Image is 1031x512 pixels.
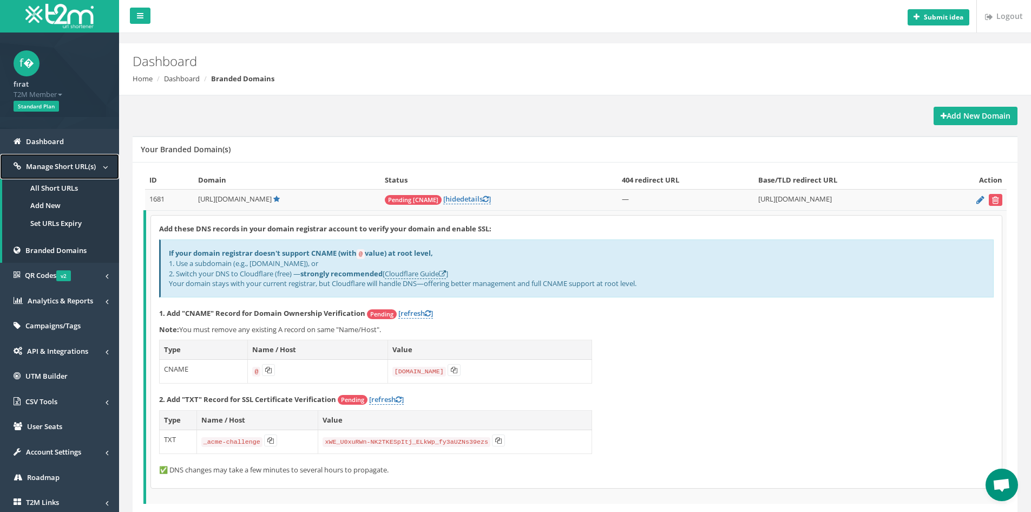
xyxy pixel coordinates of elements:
[159,465,994,475] p: ✅ DNS changes may take a few minutes to several hours to propagate.
[164,74,200,83] a: Dashboard
[300,269,383,278] b: strongly recommended
[26,497,59,507] span: T2M Links
[398,308,433,319] a: [refresh]
[14,50,40,76] span: f�
[618,190,754,211] td: —
[194,171,380,190] th: Domain
[159,224,491,234] strong: Add these DNS records in your domain registrar account to verify your domain and enable SSL:
[2,197,119,215] a: Add New
[14,101,59,112] span: Standard Plan
[273,194,280,204] a: Default
[56,270,71,281] span: v2
[25,397,57,406] span: CSV Tools
[198,194,272,204] span: [URL][DOMAIN_NAME]
[25,245,87,255] span: Branded Domains
[934,107,1017,125] a: Add New Domain
[133,54,868,68] h2: Dashboard
[133,74,153,83] a: Home
[26,161,96,171] span: Manage Short URL(s)
[201,437,262,447] code: _acme-challenge
[25,321,81,330] span: Campaigns/Tags
[160,359,248,383] td: CNAME
[385,269,446,279] a: Cloudflare Guide
[388,340,592,360] th: Value
[28,296,93,306] span: Analytics & Reports
[369,394,404,405] a: [refresh]
[25,270,71,280] span: QR Codes
[159,325,994,335] p: You must remove any existing A record on same "Name/Host".
[169,248,433,258] b: If your domain registrar doesn't support CNAME (with value) at root level,
[941,111,1010,121] strong: Add New Domain
[252,367,260,377] code: @
[754,171,935,190] th: Base/TLD redirect URL
[323,437,490,447] code: xWE_U0xuRWn-NK2TKESpItj_ELkWp_fy3aUZNs39ezs
[145,171,194,190] th: ID
[357,249,365,259] code: @
[196,411,318,430] th: Name / Host
[159,325,179,334] b: Note:
[27,422,62,431] span: User Seats
[27,472,60,482] span: Roadmap
[924,12,963,22] b: Submit idea
[26,447,81,457] span: Account Settings
[141,145,231,153] h5: Your Branded Domain(s)
[367,309,397,319] span: Pending
[443,194,491,204] a: [hidedetails]
[25,371,68,381] span: UTM Builder
[392,367,446,377] code: [DOMAIN_NAME]
[14,76,106,99] a: fırat T2M Member
[618,171,754,190] th: 404 redirect URL
[908,9,969,25] button: Submit idea
[380,171,618,190] th: Status
[2,179,119,197] a: All Short URLs
[145,190,194,211] td: 1681
[14,89,106,100] span: T2M Member
[318,411,592,430] th: Value
[986,469,1018,501] div: Open chat
[160,340,248,360] th: Type
[160,411,197,430] th: Type
[26,137,64,146] span: Dashboard
[445,194,460,204] span: hide
[159,239,994,297] div: 1. Use a subdomain (e.g., [DOMAIN_NAME]), or 2. Switch your DNS to Cloudflare (free) — [ ] Your d...
[159,308,365,318] strong: 1. Add "CNAME" Record for Domain Ownership Verification
[2,215,119,232] a: Set URLs Expiry
[338,395,367,405] span: Pending
[754,190,935,211] td: [URL][DOMAIN_NAME]
[248,340,388,360] th: Name / Host
[211,74,274,83] strong: Branded Domains
[385,195,442,205] span: Pending [CNAME]
[159,394,336,404] strong: 2. Add "TXT" Record for SSL Certificate Verification
[935,171,1007,190] th: Action
[160,430,197,453] td: TXT
[14,79,29,89] strong: fırat
[27,346,88,356] span: API & Integrations
[25,4,94,28] img: T2M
